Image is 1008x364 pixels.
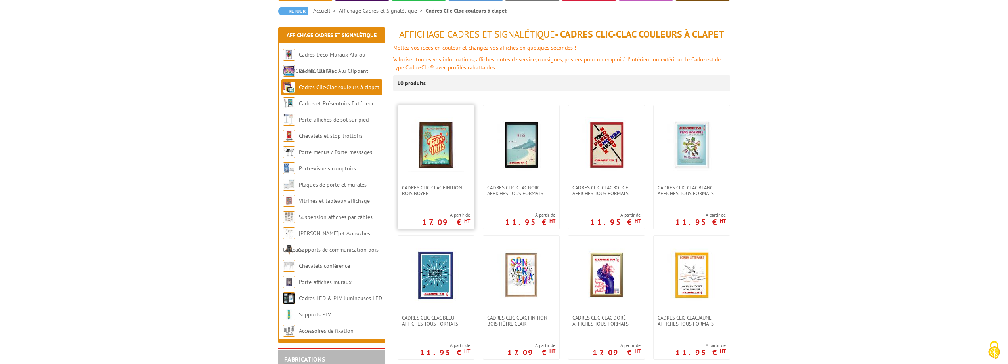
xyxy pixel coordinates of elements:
[299,116,369,123] a: Porte-affiches de sol sur pied
[572,315,641,327] span: Cadres clic-clac doré affiches tous formats
[283,195,295,207] img: Vitrines et tableaux affichage
[426,7,507,15] li: Cadres Clic-Clac couleurs à clapet
[299,67,368,74] a: Cadres Clic-Clac Alu Clippant
[464,217,470,224] sup: HT
[299,84,379,91] a: Cadres Clic-Clac couleurs à clapet
[664,248,719,303] img: Cadres clic-clac jaune affiches tous formats
[654,185,730,196] a: Cadres clic-clac blanc affiches tous formats
[493,117,549,173] img: Cadres clic-clac noir affiches tous formats
[402,185,470,196] span: CADRES CLIC-CLAC FINITION BOIS NOYER
[313,7,339,14] a: Accueil
[283,51,365,74] a: Cadres Deco Muraux Alu ou [GEOGRAPHIC_DATA]
[299,149,372,156] a: Porte-menus / Porte-messages
[487,185,555,196] span: Cadres clic-clac noir affiches tous formats
[664,117,719,173] img: Cadres clic-clac blanc affiches tous formats
[593,350,641,355] p: 17.09 €
[299,181,367,188] a: Plaques de porte et murales
[675,350,726,355] p: 11.95 €
[283,130,295,142] img: Chevalets et stop trottoirs
[507,342,555,349] span: A partir de
[422,212,470,218] span: A partir de
[593,342,641,349] span: A partir de
[675,342,726,349] span: A partir de
[283,276,295,288] img: Porte-affiches muraux
[398,185,474,196] a: CADRES CLIC-CLAC FINITION BOIS NOYER
[420,350,470,355] p: 11.95 €
[283,227,295,239] img: Cimaises et Accroches tableaux
[507,350,555,355] p: 17.09 €
[568,185,645,196] a: Cadres clic-clac rouge affiches tous formats
[635,217,641,224] sup: HT
[658,315,726,327] span: Cadres clic-clac jaune affiches tous formats
[283,309,295,320] img: Supports PLV
[720,348,726,354] sup: HT
[339,7,426,14] a: Affichage Cadres et Signalétique
[283,230,370,253] a: [PERSON_NAME] et Accroches tableaux
[402,315,470,327] span: Cadres clic-clac bleu affiches tous formats
[420,342,470,349] span: A partir de
[483,185,559,196] a: Cadres clic-clac noir affiches tous formats
[283,97,295,109] img: Cadres et Présentoirs Extérieur
[299,132,363,139] a: Chevalets et stop trottoirs
[675,212,726,218] span: A partir de
[549,217,555,224] sup: HT
[283,325,295,337] img: Accessoires de fixation
[287,32,377,39] a: Affichage Cadres et Signalétique
[299,100,374,107] a: Cadres et Présentoirs Extérieur
[283,179,295,191] img: Plaques de porte et murales
[393,56,721,71] font: Valoriser toutes vos informations, affiches, notes de service, consignes, posters pour un emploi ...
[283,211,295,223] img: Suspension affiches par câbles
[654,315,730,327] a: Cadres clic-clac jaune affiches tous formats
[283,146,295,158] img: Porte-menus / Porte-messages
[283,81,295,93] img: Cadres Clic-Clac couleurs à clapet
[579,117,634,173] img: Cadres clic-clac rouge affiches tous formats
[299,295,382,302] a: Cadres LED & PLV lumineuses LED
[588,248,625,303] img: Cadres clic-clac doré affiches tous formats
[590,220,641,225] p: 11.95 €
[483,315,559,327] a: Cadres clic-clac finition Bois Hêtre clair
[278,7,308,15] a: Retour
[572,185,641,196] span: Cadres clic-clac rouge affiches tous formats
[398,315,474,327] a: Cadres clic-clac bleu affiches tous formats
[283,260,295,272] img: Chevalets conférence
[635,348,641,354] sup: HT
[299,278,352,286] a: Porte-affiches muraux
[283,49,295,61] img: Cadres Deco Muraux Alu ou Bois
[493,248,549,303] img: Cadres clic-clac finition Bois Hêtre clair
[505,220,555,225] p: 11.95 €
[299,197,370,204] a: Vitrines et tableaux affichage
[568,315,645,327] a: Cadres clic-clac doré affiches tous formats
[487,315,555,327] span: Cadres clic-clac finition Bois Hêtre clair
[397,75,427,91] p: 10 produits
[299,165,356,172] a: Porte-visuels comptoirs
[283,114,295,126] img: Porte-affiches de sol sur pied
[283,162,295,174] img: Porte-visuels comptoirs
[299,246,379,253] a: Supports de communication bois
[393,29,730,40] h1: - Cadres Clic-Clac couleurs à clapet
[299,213,373,221] a: Suspension affiches par câbles
[658,185,726,196] span: Cadres clic-clac blanc affiches tous formats
[505,212,555,218] span: A partir de
[422,220,470,225] p: 17.09 €
[549,348,555,354] sup: HT
[408,248,464,303] img: Cadres clic-clac bleu affiches tous formats
[299,327,354,334] a: Accessoires de fixation
[393,44,576,51] font: Mettez vos idées en couleur et changez vos affiches en quelques secondes !
[590,212,641,218] span: A partir de
[675,220,726,225] p: 11.95 €
[720,217,726,224] sup: HT
[984,340,1004,360] img: Cookies (fenêtre modale)
[464,348,470,354] sup: HT
[408,117,464,173] img: CADRES CLIC-CLAC FINITION BOIS NOYER
[980,337,1008,364] button: Cookies (fenêtre modale)
[399,28,555,40] span: Affichage Cadres et Signalétique
[299,311,331,318] a: Supports PLV
[299,262,350,269] a: Chevalets conférence
[283,292,295,304] img: Cadres LED & PLV lumineuses LED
